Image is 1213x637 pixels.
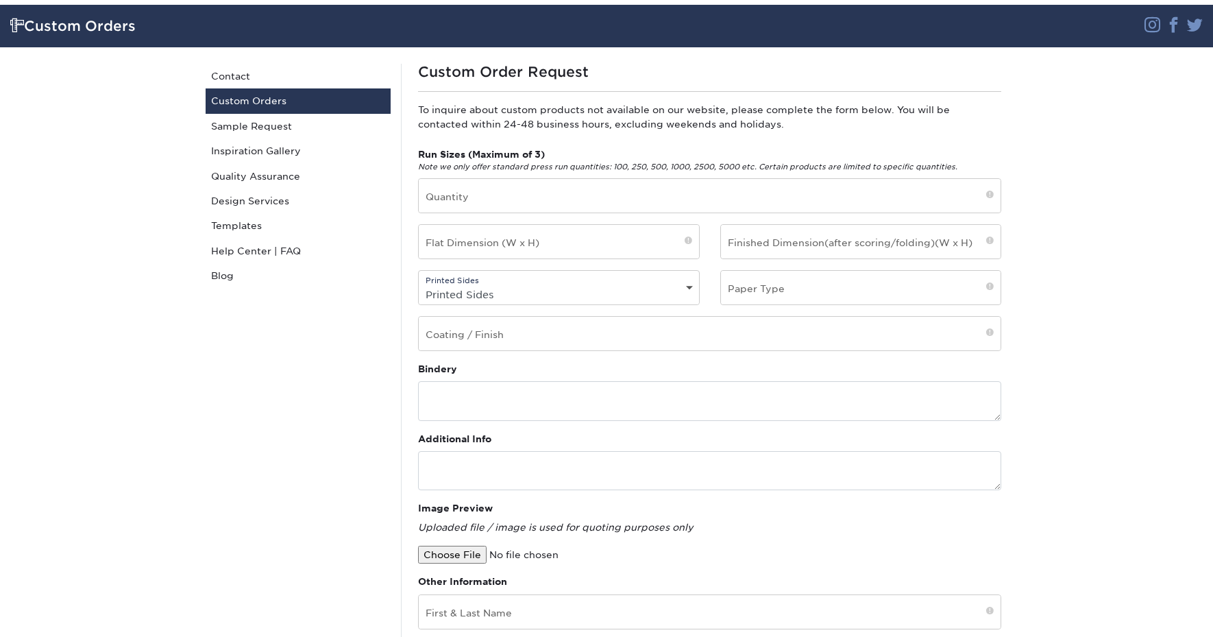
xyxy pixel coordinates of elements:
a: Templates [206,213,391,238]
a: Inspiration Gallery [206,139,391,163]
strong: Other Information [418,576,507,587]
p: To inquire about custom products not available on our website, please complete the form below. Yo... [418,103,1001,131]
a: Sample Request [206,114,391,139]
a: Help Center | FAQ [206,239,391,263]
a: Custom Orders [206,88,391,113]
strong: Bindery [418,363,457,374]
strong: Image Preview [418,503,493,514]
strong: Run Sizes (Maximum of 3) [418,149,545,160]
em: Uploaded file / image is used for quoting purposes only [418,522,693,533]
a: Blog [206,263,391,288]
strong: Additional Info [418,433,491,444]
a: Design Services [206,189,391,213]
a: Contact [206,64,391,88]
a: Quality Assurance [206,164,391,189]
h1: Custom Order Request [418,64,1001,80]
em: Note we only offer standard press run quantities: 100, 250, 500, 1000, 2500, 5000 etc. Certain pr... [418,163,957,171]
